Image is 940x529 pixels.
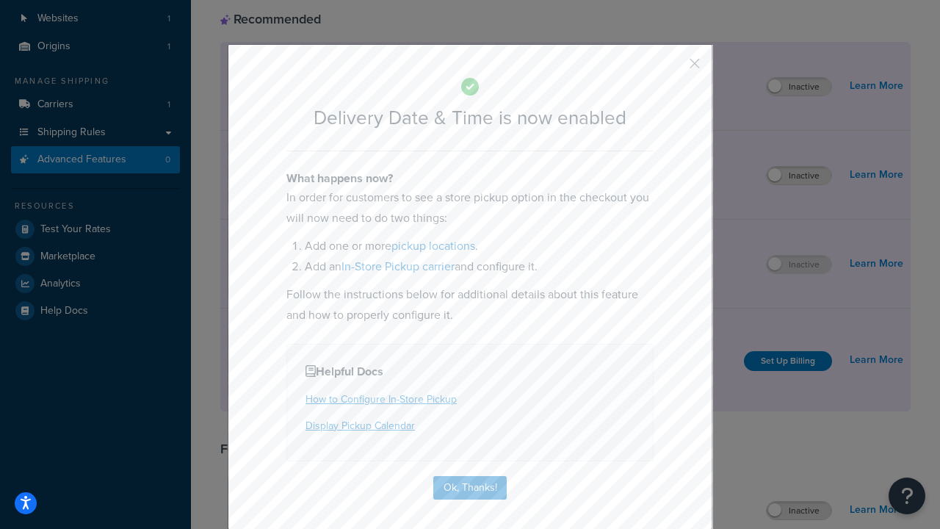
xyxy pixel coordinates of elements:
a: In-Store Pickup carrier [341,258,455,275]
h4: Helpful Docs [305,363,634,381]
li: Add one or more . [305,236,654,256]
a: pickup locations [391,237,475,254]
a: How to Configure In-Store Pickup [305,392,457,407]
button: Ok, Thanks! [433,476,507,500]
h4: What happens now? [286,170,654,187]
p: Follow the instructions below for additional details about this feature and how to properly confi... [286,284,654,325]
h2: Delivery Date & Time is now enabled [286,107,654,129]
p: In order for customers to see a store pickup option in the checkout you will now need to do two t... [286,187,654,228]
a: Display Pickup Calendar [305,418,415,433]
li: Add an and configure it. [305,256,654,277]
